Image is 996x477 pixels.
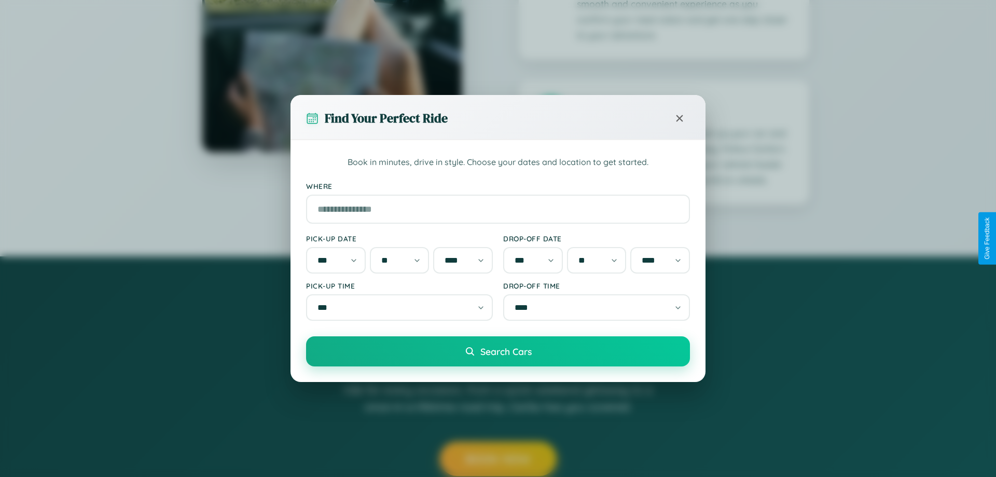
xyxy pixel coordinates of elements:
label: Drop-off Time [503,281,690,290]
label: Pick-up Date [306,234,493,243]
h3: Find Your Perfect Ride [325,110,448,127]
span: Search Cars [480,346,532,357]
label: Pick-up Time [306,281,493,290]
label: Where [306,182,690,190]
label: Drop-off Date [503,234,690,243]
p: Book in minutes, drive in style. Choose your dates and location to get started. [306,156,690,169]
button: Search Cars [306,336,690,366]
